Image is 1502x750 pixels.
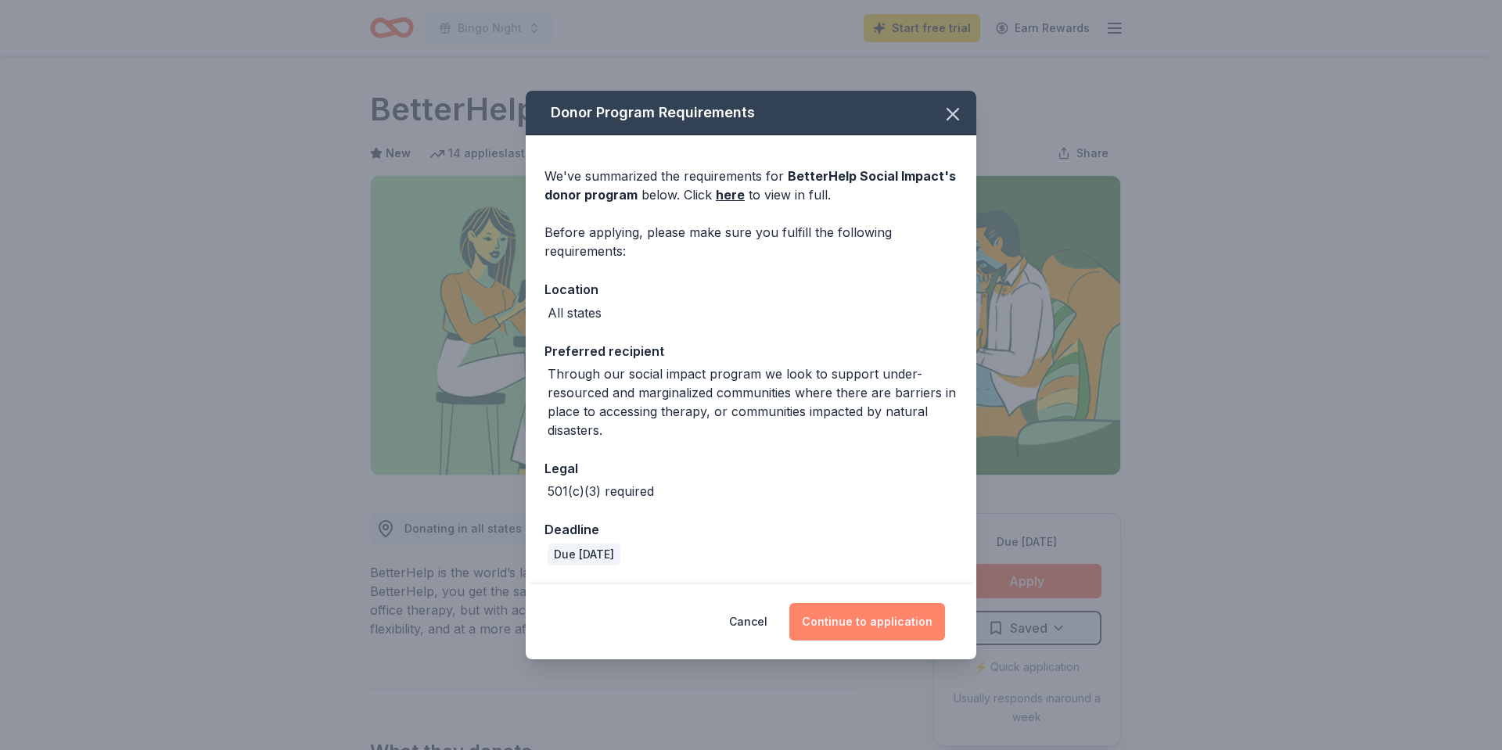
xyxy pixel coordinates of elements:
div: Deadline [544,519,958,540]
div: We've summarized the requirements for below. Click to view in full. [544,167,958,204]
div: All states [548,303,602,322]
button: Continue to application [789,603,945,641]
a: here [716,185,745,204]
button: Cancel [729,603,767,641]
div: Before applying, please make sure you fulfill the following requirements: [544,223,958,260]
div: 501(c)(3) required [548,482,654,501]
div: Through our social impact program we look to support under-resourced and marginalized communities... [548,364,958,440]
div: Preferred recipient [544,341,958,361]
div: Location [544,279,958,300]
div: Due [DATE] [548,544,620,565]
div: Legal [544,458,958,479]
div: Donor Program Requirements [526,91,976,135]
